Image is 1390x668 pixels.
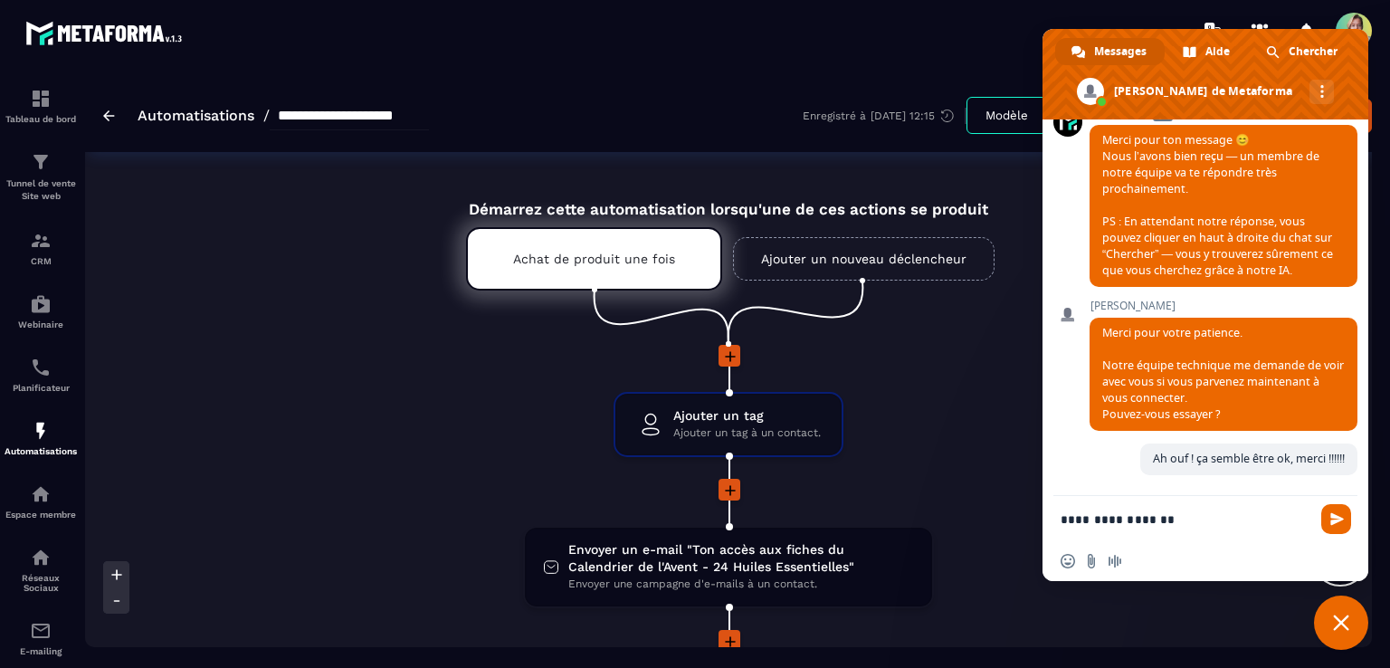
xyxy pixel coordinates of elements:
[5,533,77,606] a: social-networksocial-networkRéseaux Sociaux
[5,470,77,533] a: automationsautomationsEspace membre
[5,510,77,520] p: Espace membre
[871,110,935,122] p: [DATE] 12:15
[5,280,77,343] a: automationsautomationsWebinaire
[5,406,77,470] a: automationsautomationsAutomatisations
[30,151,52,173] img: formation
[568,576,914,593] span: Envoyer une campagne d'e-mails à un contact.
[5,646,77,656] p: E-mailing
[966,97,1047,134] button: Modèle
[5,573,77,593] p: Réseaux Sociaux
[5,383,77,393] p: Planificateur
[1084,554,1099,568] span: Envoyer un fichier
[803,108,966,124] div: Enregistré à
[1102,325,1344,422] span: Merci pour votre patience. Notre équipe technique me demande de voir avec vous si vous parvenez m...
[30,420,52,442] img: automations
[5,138,77,216] a: formationformationTunnel de vente Site web
[1055,38,1165,65] div: Messages
[1166,38,1248,65] div: Aide
[5,74,77,138] a: formationformationTableau de bord
[30,483,52,505] img: automations
[733,237,995,281] a: Ajouter un nouveau déclencheur
[1102,132,1333,278] span: Merci pour ton message 😊 Nous l’avons bien reçu — un membre de notre équipe va te répondre très p...
[138,107,254,124] a: Automatisations
[5,177,77,203] p: Tunnel de vente Site web
[30,230,52,252] img: formation
[1061,554,1075,568] span: Insérer un emoji
[5,216,77,280] a: formationformationCRM
[568,541,914,576] span: Envoyer un e-mail "Ton accès aux fiches du Calendrier de l'Avent - 24 Huiles Essentielles"
[1309,80,1334,104] div: Autres canaux
[673,407,821,425] span: Ajouter un tag
[5,256,77,266] p: CRM
[30,293,52,315] img: automations
[1205,38,1230,65] span: Aide
[1289,38,1338,65] span: Chercher
[5,343,77,406] a: schedulerschedulerPlanificateur
[1250,38,1356,65] div: Chercher
[30,357,52,378] img: scheduler
[25,16,188,50] img: logo
[30,620,52,642] img: email
[1090,300,1357,312] span: [PERSON_NAME]
[263,107,270,124] span: /
[1061,511,1310,528] textarea: Entrez votre message...
[1321,504,1351,534] span: Envoyer
[1108,554,1122,568] span: Message audio
[1153,451,1345,466] span: Ah ouf ! ça semble être ok, merci !!!!!!
[1094,38,1147,65] span: Messages
[421,179,1036,218] div: Démarrez cette automatisation lorsqu'une de ces actions se produit
[673,425,821,442] span: Ajouter un tag à un contact.
[513,252,675,266] p: Achat de produit une fois
[5,114,77,124] p: Tableau de bord
[5,320,77,329] p: Webinaire
[103,110,115,121] img: arrow
[1314,596,1368,650] div: Fermer le chat
[30,88,52,110] img: formation
[5,446,77,456] p: Automatisations
[30,547,52,568] img: social-network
